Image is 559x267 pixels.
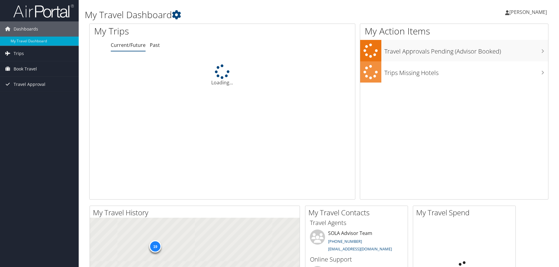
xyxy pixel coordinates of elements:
h2: My Travel History [93,207,300,218]
a: Past [150,42,160,48]
h1: My Action Items [360,25,548,37]
a: Trips Missing Hotels [360,61,548,83]
h3: Online Support [310,255,403,264]
a: [PHONE_NUMBER] [328,239,362,244]
h3: Trips Missing Hotels [384,66,548,77]
h2: My Travel Spend [416,207,515,218]
div: Loading... [90,64,355,86]
li: SOLA Advisor Team [307,230,406,254]
h1: My Travel Dashboard [85,8,397,21]
span: Dashboards [14,21,38,37]
span: Trips [14,46,24,61]
img: airportal-logo.png [13,4,74,18]
a: Travel Approvals Pending (Advisor Booked) [360,40,548,61]
div: 19 [149,240,161,252]
span: Travel Approval [14,77,45,92]
span: [PERSON_NAME] [509,9,547,15]
h3: Travel Agents [310,219,403,227]
h2: My Travel Contacts [308,207,408,218]
h3: Travel Approvals Pending (Advisor Booked) [384,44,548,56]
a: [EMAIL_ADDRESS][DOMAIN_NAME] [328,246,392,252]
a: Current/Future [111,42,146,48]
h1: My Trips [94,25,240,37]
a: [PERSON_NAME] [505,3,553,21]
span: Book Travel [14,61,37,77]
